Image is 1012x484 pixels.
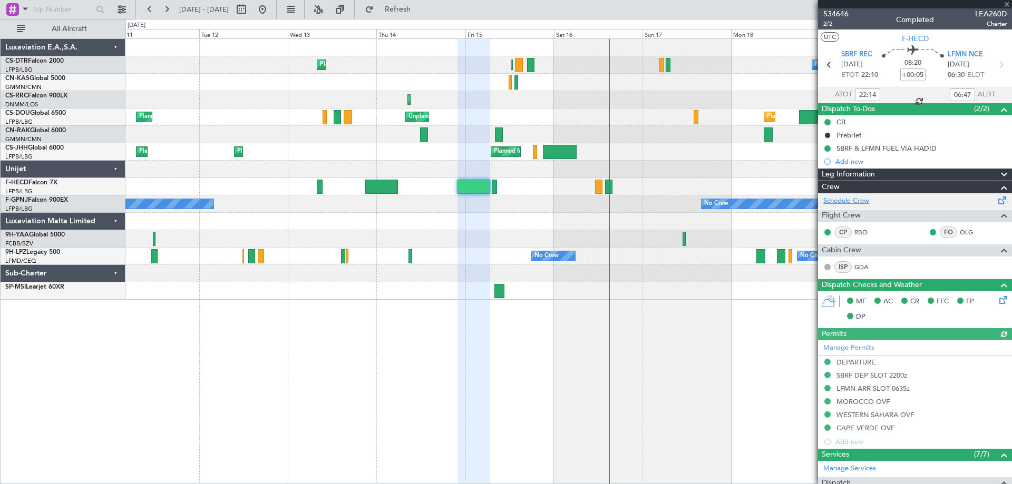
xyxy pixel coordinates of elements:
[288,29,376,38] div: Wed 13
[5,127,66,134] a: CN-RAKGlobal 6000
[5,249,26,255] span: 9H-LPZ
[5,110,30,116] span: CS-DOU
[554,29,643,38] div: Sat 16
[494,144,660,160] div: Planned Maint [GEOGRAPHIC_DATA] ([GEOGRAPHIC_DATA])
[822,169,875,181] span: Leg Information
[704,196,728,212] div: No Crew
[5,145,64,151] a: CS-JHHGlobal 6000
[967,70,984,81] span: ELDT
[822,103,875,115] span: Dispatch To-Dos
[534,248,559,264] div: No Crew
[5,197,68,203] a: F-GPNJFalcon 900EX
[822,449,849,461] span: Services
[861,70,878,81] span: 22:10
[822,244,861,256] span: Cabin Crew
[5,58,28,64] span: CS-DTR
[940,226,957,238] div: FO
[978,90,995,100] span: ALDT
[823,8,849,19] span: 534646
[836,117,845,126] div: CB
[320,57,374,73] div: Planned Maint Sofia
[841,70,859,81] span: ETOT
[5,110,66,116] a: CS-DOUGlobal 6500
[199,29,288,38] div: Tue 12
[5,75,65,82] a: CN-KASGlobal 5000
[974,449,989,460] span: (7/7)
[966,297,974,307] span: FP
[408,109,582,125] div: Unplanned Maint [GEOGRAPHIC_DATA] ([GEOGRAPHIC_DATA])
[822,181,840,193] span: Crew
[834,226,852,238] div: CP
[5,83,42,91] a: GMMN/CMN
[960,228,984,237] a: OLG
[821,32,839,42] button: UTC
[32,2,93,17] input: Trip Number
[27,25,111,33] span: All Aircraft
[841,60,863,70] span: [DATE]
[5,180,28,186] span: F-HECD
[5,118,33,126] a: LFPB/LBG
[948,50,983,60] span: LFMN NCE
[5,249,60,255] a: 9H-LPZLegacy 500
[5,284,26,290] span: SP-MSI
[974,103,989,114] span: (2/2)
[856,312,865,322] span: DP
[904,58,921,68] span: 08:20
[5,205,33,213] a: LFPB/LBG
[835,157,1007,166] div: Add new
[5,93,28,99] span: CS-RRC
[5,75,30,82] span: CN-KAS
[5,180,57,186] a: F-HECDFalcon 7X
[139,144,305,160] div: Planned Maint [GEOGRAPHIC_DATA] ([GEOGRAPHIC_DATA])
[822,210,861,222] span: Flight Crew
[5,58,64,64] a: CS-DTRFalcon 2000
[5,145,28,151] span: CS-JHH
[5,284,64,290] a: SP-MSILearjet 60XR
[856,297,866,307] span: MF
[883,297,893,307] span: AC
[822,279,922,291] span: Dispatch Checks and Weather
[841,50,872,60] span: SBRF REC
[854,262,878,272] a: GDA
[975,8,1007,19] span: LEA260D
[815,57,839,73] div: No Crew
[910,297,919,307] span: CR
[937,297,949,307] span: FFC
[5,232,65,238] a: 9H-YAAGlobal 5000
[5,197,28,203] span: F-GPNJ
[823,19,849,28] span: 2/2
[948,60,969,70] span: [DATE]
[139,109,305,125] div: Planned Maint [GEOGRAPHIC_DATA] ([GEOGRAPHIC_DATA])
[376,6,420,13] span: Refresh
[376,29,465,38] div: Thu 14
[823,463,876,474] a: Manage Services
[111,29,199,38] div: Mon 11
[975,19,1007,28] span: Charter
[800,248,824,264] div: No Crew
[834,261,852,273] div: ISP
[823,196,869,206] a: Schedule Crew
[465,29,554,38] div: Fri 15
[5,127,30,134] span: CN-RAK
[5,153,33,161] a: LFPB/LBG
[835,90,852,100] span: ATOT
[5,93,67,99] a: CS-RRCFalcon 900LX
[360,1,423,18] button: Refresh
[643,29,731,38] div: Sun 17
[836,131,861,140] div: Prebrief
[854,228,878,237] a: RBO
[731,29,820,38] div: Mon 18
[902,33,929,44] span: F-HECD
[5,101,38,108] a: DNMM/LOS
[5,257,36,265] a: LFMD/CEQ
[5,66,33,74] a: LFPB/LBG
[12,21,114,37] button: All Aircraft
[767,109,933,125] div: Planned Maint [GEOGRAPHIC_DATA] ([GEOGRAPHIC_DATA])
[179,5,229,14] span: [DATE] - [DATE]
[836,144,937,153] div: SBRF & LFMN FUEL VIA HADID
[128,21,145,30] div: [DATE]
[5,232,29,238] span: 9H-YAA
[237,144,403,160] div: Planned Maint [GEOGRAPHIC_DATA] ([GEOGRAPHIC_DATA])
[5,240,33,248] a: FCBB/BZV
[5,135,42,143] a: GMMN/CMN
